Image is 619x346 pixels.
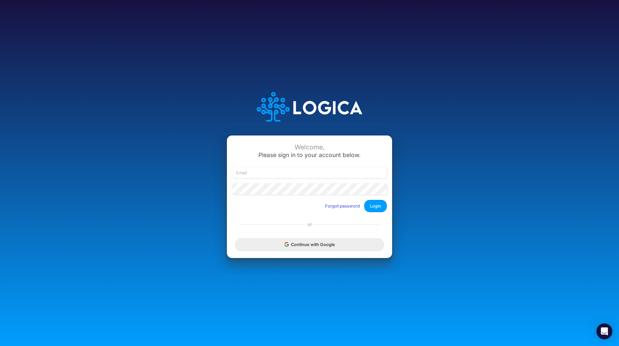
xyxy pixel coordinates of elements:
[321,201,364,212] button: Forgot password
[232,167,387,178] input: Email
[364,200,387,212] button: Login
[258,151,361,158] span: Please sign in to your account below.
[235,238,384,251] button: Continue with Google
[232,143,387,151] div: Welcome,
[596,323,612,339] div: Open Intercom Messenger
